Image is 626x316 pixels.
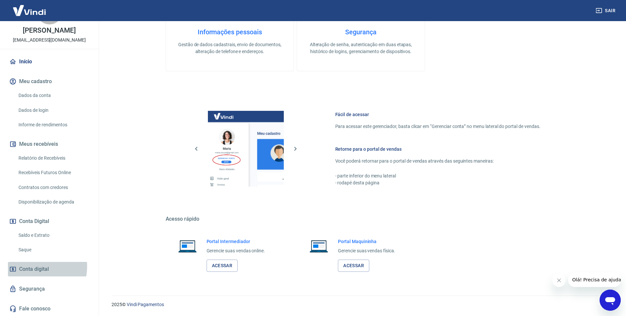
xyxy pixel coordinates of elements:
h6: Portal Maquininha [338,238,395,245]
a: Disponibilização de agenda [16,195,91,209]
a: Saque [16,243,91,257]
button: Conta Digital [8,214,91,229]
a: Acessar [207,260,238,272]
p: [PERSON_NAME] [23,27,76,34]
h4: Informações pessoais [177,28,283,36]
p: [EMAIL_ADDRESS][DOMAIN_NAME] [13,37,86,44]
span: Conta digital [19,265,49,274]
h4: Segurança [308,28,414,36]
p: - parte inferior do menu lateral [335,173,541,179]
p: 2025 © [112,301,610,308]
a: Segurança [8,282,91,296]
a: Saldo e Extrato [16,229,91,242]
a: Dados da conta [16,89,91,102]
span: Olá! Precisa de ajuda? [4,5,55,10]
a: Contratos com credores [16,181,91,194]
a: Conta digital [8,262,91,276]
a: Recebíveis Futuros Online [16,166,91,179]
h5: Acesso rápido [166,216,556,222]
a: Fale conosco [8,301,91,316]
a: Informe de rendimentos [16,118,91,132]
a: Início [8,54,91,69]
h6: Retorne para o portal de vendas [335,146,541,152]
h6: Portal Intermediador [207,238,265,245]
button: Meus recebíveis [8,137,91,151]
a: Acessar [338,260,369,272]
a: Dados de login [16,104,91,117]
a: Vindi Pagamentos [127,302,164,307]
p: Gerencie suas vendas online. [207,247,265,254]
a: Relatório de Recebíveis [16,151,91,165]
img: Imagem da dashboard mostrando o botão de gerenciar conta na sidebar no lado esquerdo [208,111,284,187]
img: Imagem de um notebook aberto [305,238,333,254]
img: Vindi [8,0,51,20]
h6: Fácil de acessar [335,111,541,118]
iframe: Botão para abrir a janela de mensagens [600,290,621,311]
iframe: Mensagem da empresa [568,272,621,287]
p: Alteração de senha, autenticação em duas etapas, histórico de logins, gerenciamento de dispositivos. [308,41,414,55]
p: - rodapé desta página [335,179,541,186]
p: Você poderá retornar para o portal de vendas através das seguintes maneiras: [335,158,541,165]
p: Gerencie suas vendas física. [338,247,395,254]
img: Imagem de um notebook aberto [174,238,201,254]
p: Gestão de dados cadastrais, envio de documentos, alteração de telefone e endereços. [177,41,283,55]
p: Para acessar este gerenciador, basta clicar em “Gerenciar conta” no menu lateral do portal de ven... [335,123,541,130]
button: Sair [594,5,618,17]
button: Meu cadastro [8,74,91,89]
iframe: Fechar mensagem [552,274,566,287]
